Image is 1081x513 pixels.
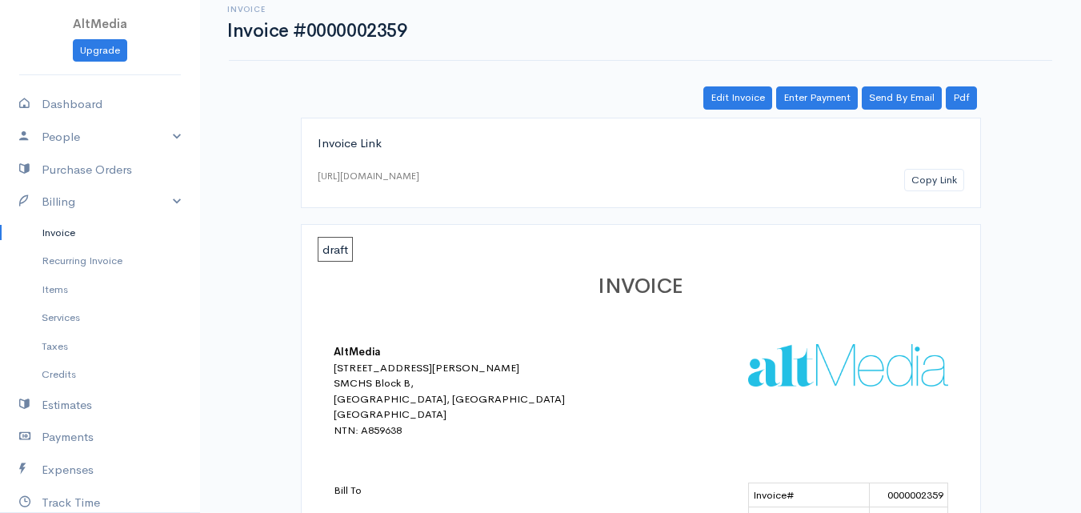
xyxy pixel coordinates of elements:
[703,86,772,110] a: Edit Invoice
[318,237,353,262] span: draft
[227,5,406,14] h6: Invoice
[862,86,942,110] a: Send By Email
[869,483,947,507] td: 0000002359
[334,483,614,499] p: Bill To
[946,86,977,110] a: Pdf
[73,39,127,62] a: Upgrade
[904,169,964,192] button: Copy Link
[748,344,948,386] img: logo-41114.png
[776,86,858,110] a: Enter Payment
[73,16,127,31] span: AltMedia
[227,21,406,41] h1: Invoice #0000002359
[748,483,869,507] td: Invoice#
[318,169,419,183] div: [URL][DOMAIN_NAME]
[334,345,380,359] b: AltMedia
[318,134,964,153] div: Invoice Link
[334,275,948,299] h1: INVOICE
[334,360,614,439] div: [STREET_ADDRESS][PERSON_NAME] SMCHS Block B, [GEOGRAPHIC_DATA], [GEOGRAPHIC_DATA] [GEOGRAPHIC_DAT...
